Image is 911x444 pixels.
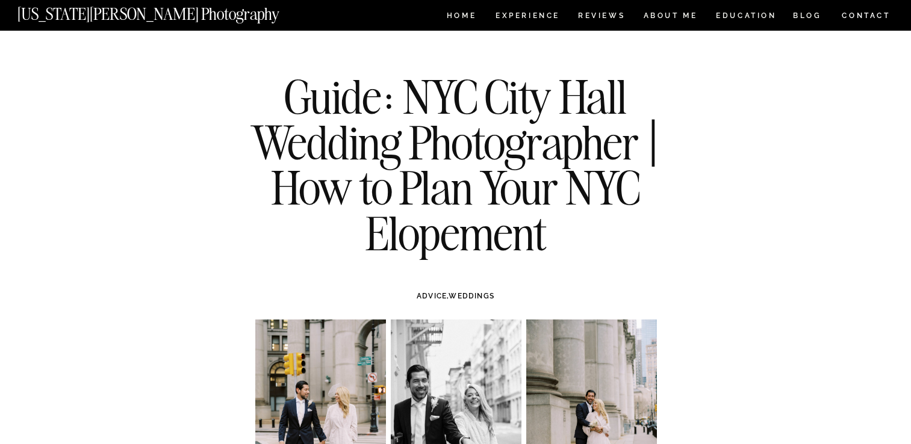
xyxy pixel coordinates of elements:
a: HOME [444,12,479,22]
a: ADVICE [417,292,447,300]
a: BLOG [793,12,822,22]
h3: , [281,291,631,301]
a: REVIEWS [578,12,623,22]
a: ABOUT ME [643,12,698,22]
a: WEDDINGS [449,292,494,300]
a: EDUCATION [715,12,778,22]
a: [US_STATE][PERSON_NAME] Photography [17,6,320,16]
a: CONTACT [841,9,891,22]
a: Experience [496,12,559,22]
h1: Guide: NYC City Hall Wedding Photographer | How to Plan Your NYC Elopement [237,74,674,256]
